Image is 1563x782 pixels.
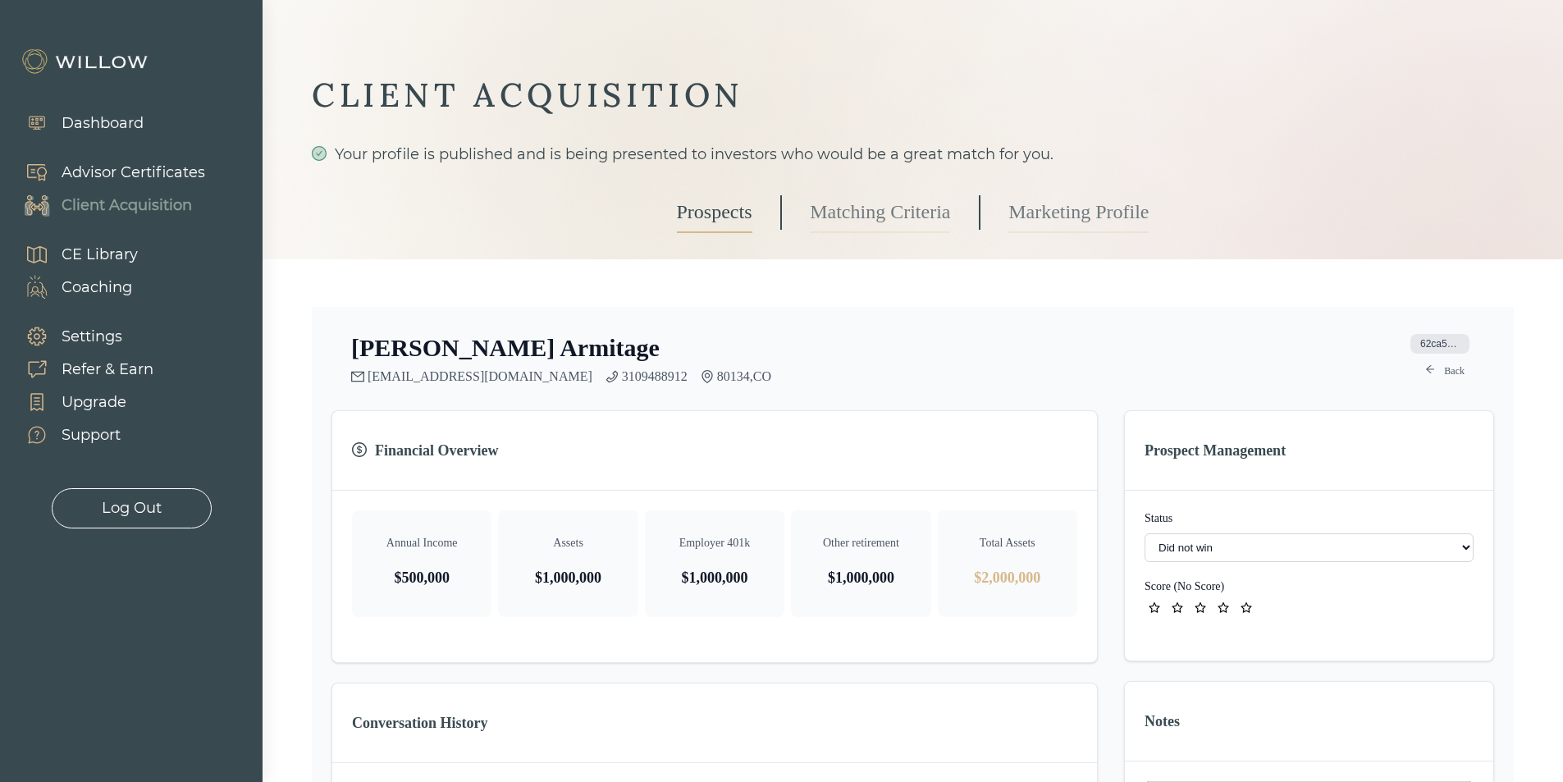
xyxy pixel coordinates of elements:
div: Support [62,424,121,446]
div: Client Acquisition [62,194,192,217]
label: Status [1145,510,1474,527]
h3: Notes [1145,710,1474,733]
div: Refer & Earn [62,359,153,381]
button: star [1191,598,1210,618]
div: Coaching [62,277,132,299]
p: Assets [511,535,624,551]
img: Willow [21,48,152,75]
h3: Conversation History [352,711,1077,734]
p: $1,000,000 [804,566,917,589]
a: Client Acquisition [8,189,205,222]
p: $500,000 [365,566,478,589]
p: Annual Income [365,535,478,551]
span: environment [701,370,714,383]
span: phone [606,370,619,383]
a: Dashboard [8,107,144,139]
button: star [1213,598,1233,618]
button: ID [1145,578,1224,595]
p: Total Assets [951,535,1064,551]
h3: Financial Overview [352,439,1077,462]
p: $1,000,000 [511,566,624,589]
span: 80134 , CO [717,369,771,384]
div: Upgrade [62,391,126,414]
a: Matching Criteria [810,192,950,233]
p: $2,000,000 [951,566,1064,589]
span: dollar [352,442,368,459]
a: Coaching [8,271,138,304]
a: Settings [8,320,153,353]
a: 3109488912 [622,369,688,384]
p: $1,000,000 [658,566,771,589]
p: Employer 401k [658,535,771,551]
div: CE Library [62,244,138,266]
div: CLIENT ACQUISITION [312,74,1514,117]
div: Your profile is published and is being presented to investors who would be a great match for you. [312,143,1514,166]
button: star [1168,598,1187,618]
a: CE Library [8,238,138,271]
h3: Prospect Management [1145,439,1474,462]
button: star [1145,598,1164,618]
h2: [PERSON_NAME] Armitage [351,333,660,363]
a: Advisor Certificates [8,156,205,189]
button: star [1236,598,1256,618]
div: Log Out [102,497,162,519]
span: arrow-left [1425,364,1437,377]
a: [EMAIL_ADDRESS][DOMAIN_NAME] [368,369,592,384]
a: Marketing Profile [1008,192,1149,233]
label: Score ( No Score ) [1145,580,1224,592]
span: mail [351,370,364,383]
span: check-circle [312,146,327,161]
p: Other retirement [804,535,917,551]
button: ID [1405,333,1474,354]
div: Advisor Certificates [62,162,205,184]
span: 62ca5b3d-0ab2-4eea-93ff-2113810c35f3 [1410,334,1469,354]
a: arrow-leftBack [1415,361,1474,381]
a: Prospects [677,192,752,233]
div: Dashboard [62,112,144,135]
div: Settings [62,326,122,348]
a: Refer & Earn [8,353,153,386]
a: Upgrade [8,386,153,418]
